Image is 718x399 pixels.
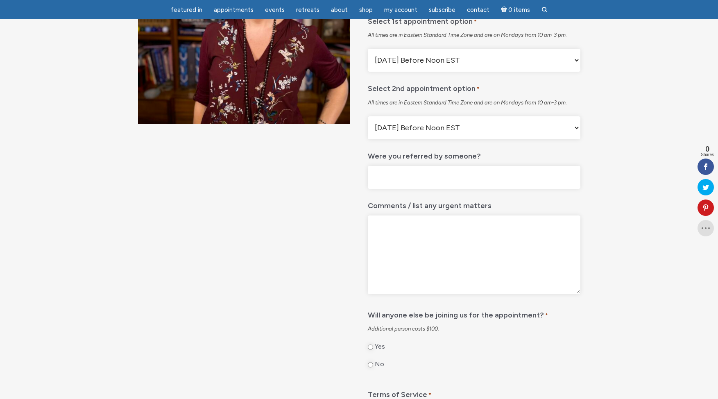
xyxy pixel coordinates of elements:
[214,6,254,14] span: Appointments
[384,6,417,14] span: My Account
[462,2,494,18] a: Contact
[368,11,477,29] label: Select 1st appointment option
[701,153,714,157] span: Shares
[467,6,489,14] span: Contact
[496,1,535,18] a: Cart0 items
[368,195,492,212] label: Comments / list any urgent matters
[326,2,353,18] a: About
[260,2,290,18] a: Events
[379,2,422,18] a: My Account
[265,6,285,14] span: Events
[166,2,207,18] a: featured in
[368,305,580,322] legend: Will anyone else be joining us for the appointment?
[508,7,530,13] span: 0 items
[291,2,324,18] a: Retreats
[375,342,385,351] label: Yes
[331,6,348,14] span: About
[368,32,580,39] div: All times are in Eastern Standard Time Zone and are on Mondays from 10 am-3 pm.
[429,6,455,14] span: Subscribe
[375,360,384,369] label: No
[368,325,580,333] div: Additional person costs $100.
[501,6,509,14] i: Cart
[359,6,373,14] span: Shop
[296,6,319,14] span: Retreats
[701,145,714,153] span: 0
[368,99,580,107] div: All times are in Eastern Standard Time Zone and are on Mondays from 10 am-3 pm.
[368,78,480,96] label: Select 2nd appointment option
[368,146,481,163] label: Were you referred by someone?
[209,2,258,18] a: Appointments
[171,6,202,14] span: featured in
[354,2,378,18] a: Shop
[424,2,460,18] a: Subscribe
